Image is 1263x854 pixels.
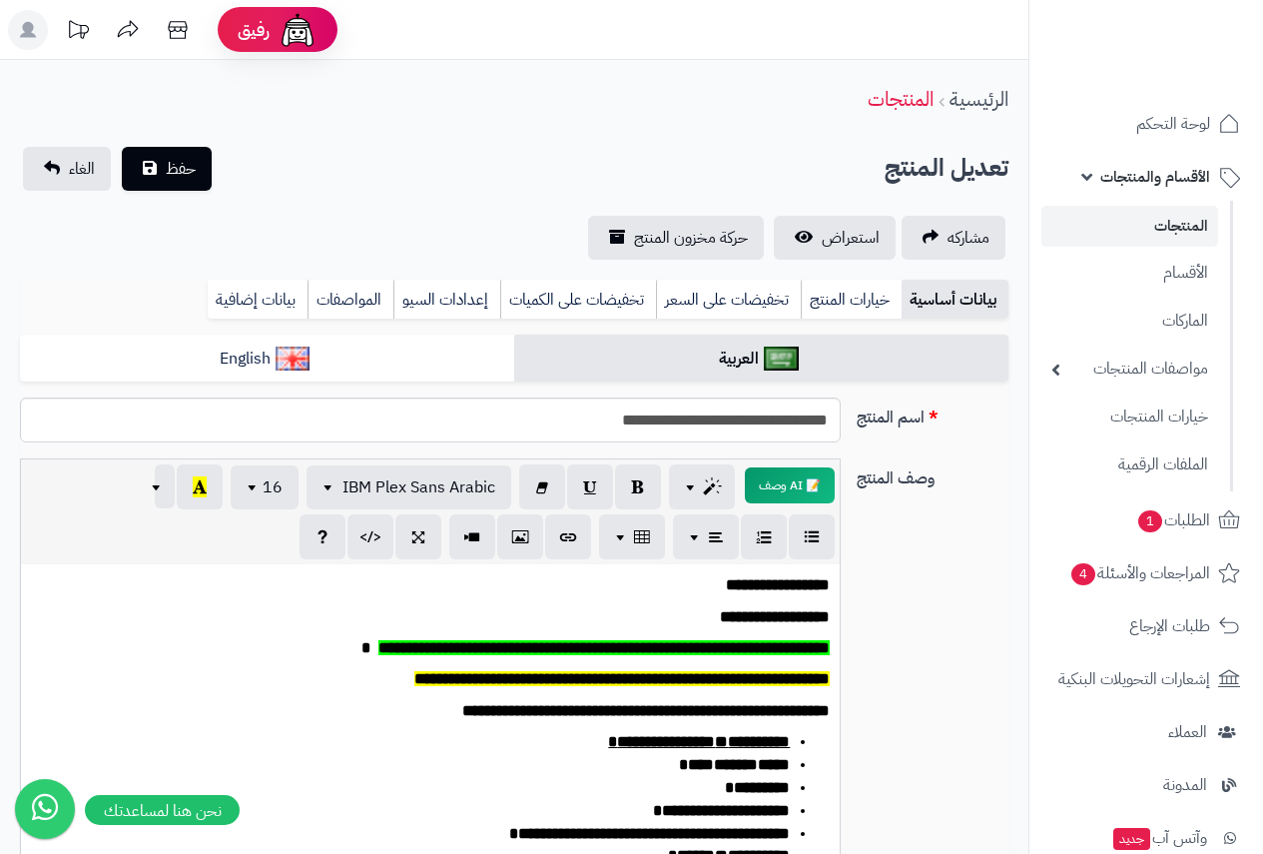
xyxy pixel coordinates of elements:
span: IBM Plex Sans Arabic [342,475,495,499]
a: المنتجات [868,84,934,114]
button: IBM Plex Sans Arabic [307,465,511,509]
span: العملاء [1168,718,1207,746]
a: الملفات الرقمية [1041,443,1218,486]
span: الغاء [69,157,95,181]
img: logo-2.png [1127,15,1244,57]
span: المراجعات والأسئلة [1069,559,1210,587]
a: مواصفات المنتجات [1041,348,1218,391]
span: إشعارات التحويلات البنكية [1058,665,1210,693]
label: اسم المنتج [849,398,1016,429]
img: العربية [764,347,799,371]
a: العملاء [1041,708,1251,756]
span: الطلبات [1136,506,1210,534]
span: استعراض [822,226,880,250]
a: خيارات المنتجات [1041,396,1218,438]
a: English [20,335,514,384]
img: ai-face.png [278,10,317,50]
button: 16 [231,465,299,509]
span: حفظ [166,157,196,181]
span: 16 [263,475,283,499]
button: 📝 AI وصف [745,467,835,503]
span: جديد [1113,828,1150,850]
a: المنتجات [1041,206,1218,247]
a: الغاء [23,147,111,191]
a: استعراض [774,216,896,260]
a: طلبات الإرجاع [1041,602,1251,650]
a: خيارات المنتج [801,280,902,320]
a: المدونة [1041,761,1251,809]
span: رفيق [238,18,270,42]
a: تخفيضات على الكميات [500,280,656,320]
a: المراجعات والأسئلة4 [1041,549,1251,597]
span: لوحة التحكم [1136,110,1210,138]
a: مشاركه [902,216,1005,260]
a: إعدادات السيو [393,280,500,320]
span: حركة مخزون المنتج [634,226,748,250]
span: وآتس آب [1111,824,1207,852]
label: وصف المنتج [849,458,1016,490]
a: بيانات إضافية [208,280,308,320]
a: تخفيضات على السعر [656,280,801,320]
button: حفظ [122,147,212,191]
a: الأقسام [1041,252,1218,295]
span: مشاركه [947,226,989,250]
img: English [276,347,311,371]
a: الرئيسية [949,84,1008,114]
span: طلبات الإرجاع [1129,612,1210,640]
a: العربية [514,335,1008,384]
a: بيانات أساسية [902,280,1008,320]
h2: تعديل المنتج [885,148,1008,189]
a: الطلبات1 [1041,496,1251,544]
a: تحديثات المنصة [53,10,103,55]
span: 1 [1137,509,1162,532]
a: لوحة التحكم [1041,100,1251,148]
a: إشعارات التحويلات البنكية [1041,655,1251,703]
a: الماركات [1041,300,1218,343]
span: 4 [1070,562,1095,585]
span: الأقسام والمنتجات [1100,163,1210,191]
span: المدونة [1163,771,1207,799]
a: حركة مخزون المنتج [588,216,764,260]
a: المواصفات [308,280,393,320]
